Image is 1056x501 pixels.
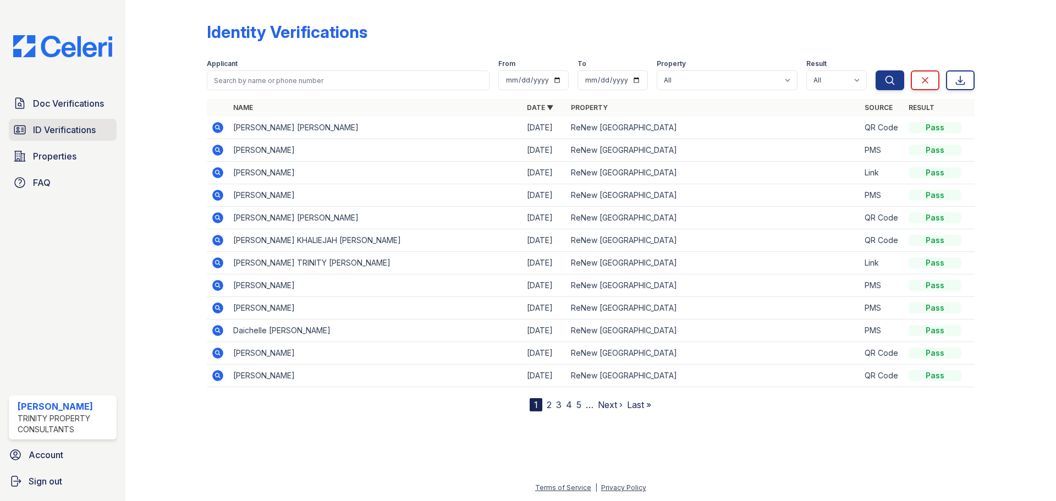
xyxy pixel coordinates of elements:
a: Next › [598,399,623,410]
td: [DATE] [522,320,566,342]
td: [DATE] [522,184,566,207]
a: Source [865,103,893,112]
label: Result [806,59,827,68]
label: From [498,59,515,68]
td: QR Code [860,229,904,252]
a: Account [4,444,121,466]
td: [DATE] [522,342,566,365]
a: Name [233,103,253,112]
td: [PERSON_NAME] [229,365,522,387]
div: Pass [909,302,961,313]
td: ReNew [GEOGRAPHIC_DATA] [566,252,860,274]
label: To [577,59,586,68]
td: [PERSON_NAME] [229,342,522,365]
div: [PERSON_NAME] [18,400,112,413]
a: Terms of Service [535,483,591,492]
a: 2 [547,399,552,410]
img: CE_Logo_Blue-a8612792a0a2168367f1c8372b55b34899dd931a85d93a1a3d3e32e68fde9ad4.png [4,35,121,57]
td: PMS [860,184,904,207]
td: PMS [860,320,904,342]
td: [DATE] [522,117,566,139]
td: ReNew [GEOGRAPHIC_DATA] [566,342,860,365]
div: Pass [909,257,961,268]
td: ReNew [GEOGRAPHIC_DATA] [566,229,860,252]
td: [DATE] [522,229,566,252]
td: ReNew [GEOGRAPHIC_DATA] [566,117,860,139]
div: Pass [909,190,961,201]
span: ID Verifications [33,123,96,136]
td: [DATE] [522,252,566,274]
div: Pass [909,280,961,291]
td: PMS [860,274,904,297]
a: FAQ [9,172,117,194]
td: ReNew [GEOGRAPHIC_DATA] [566,207,860,229]
a: Date ▼ [527,103,553,112]
a: 5 [576,399,581,410]
a: Doc Verifications [9,92,117,114]
td: [DATE] [522,139,566,162]
span: Properties [33,150,76,163]
td: [DATE] [522,365,566,387]
td: [PERSON_NAME] [229,274,522,297]
td: [PERSON_NAME] [229,184,522,207]
td: [PERSON_NAME] [PERSON_NAME] [229,117,522,139]
label: Applicant [207,59,238,68]
div: Pass [909,122,961,133]
a: Properties [9,145,117,167]
td: QR Code [860,117,904,139]
td: ReNew [GEOGRAPHIC_DATA] [566,365,860,387]
div: Pass [909,370,961,381]
div: Pass [909,212,961,223]
span: FAQ [33,176,51,189]
input: Search by name or phone number [207,70,490,90]
a: Result [909,103,934,112]
td: ReNew [GEOGRAPHIC_DATA] [566,184,860,207]
td: [PERSON_NAME] TRINITY [PERSON_NAME] [229,252,522,274]
td: [DATE] [522,162,566,184]
td: ReNew [GEOGRAPHIC_DATA] [566,274,860,297]
td: ReNew [GEOGRAPHIC_DATA] [566,139,860,162]
td: [DATE] [522,207,566,229]
td: [PERSON_NAME] [229,162,522,184]
div: Pass [909,145,961,156]
a: Last » [627,399,651,410]
td: [PERSON_NAME] KHALIEJAH [PERSON_NAME] [229,229,522,252]
div: | [595,483,597,492]
td: [PERSON_NAME] [PERSON_NAME] [229,207,522,229]
td: QR Code [860,365,904,387]
div: Trinity Property Consultants [18,413,112,435]
span: … [586,398,593,411]
span: Account [29,448,63,461]
td: [DATE] [522,297,566,320]
td: ReNew [GEOGRAPHIC_DATA] [566,162,860,184]
div: Pass [909,348,961,359]
div: Pass [909,167,961,178]
td: Link [860,162,904,184]
td: PMS [860,297,904,320]
a: Sign out [4,470,121,492]
div: Identity Verifications [207,22,367,42]
a: ID Verifications [9,119,117,141]
a: Privacy Policy [601,483,646,492]
div: Pass [909,235,961,246]
td: PMS [860,139,904,162]
a: 4 [566,399,572,410]
a: Property [571,103,608,112]
div: 1 [530,398,542,411]
td: [PERSON_NAME] [229,139,522,162]
span: Sign out [29,475,62,488]
a: 3 [556,399,562,410]
label: Property [657,59,686,68]
td: QR Code [860,342,904,365]
span: Doc Verifications [33,97,104,110]
td: Daichelle [PERSON_NAME] [229,320,522,342]
td: Link [860,252,904,274]
td: [DATE] [522,274,566,297]
td: ReNew [GEOGRAPHIC_DATA] [566,297,860,320]
div: Pass [909,325,961,336]
td: [PERSON_NAME] [229,297,522,320]
td: QR Code [860,207,904,229]
td: ReNew [GEOGRAPHIC_DATA] [566,320,860,342]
